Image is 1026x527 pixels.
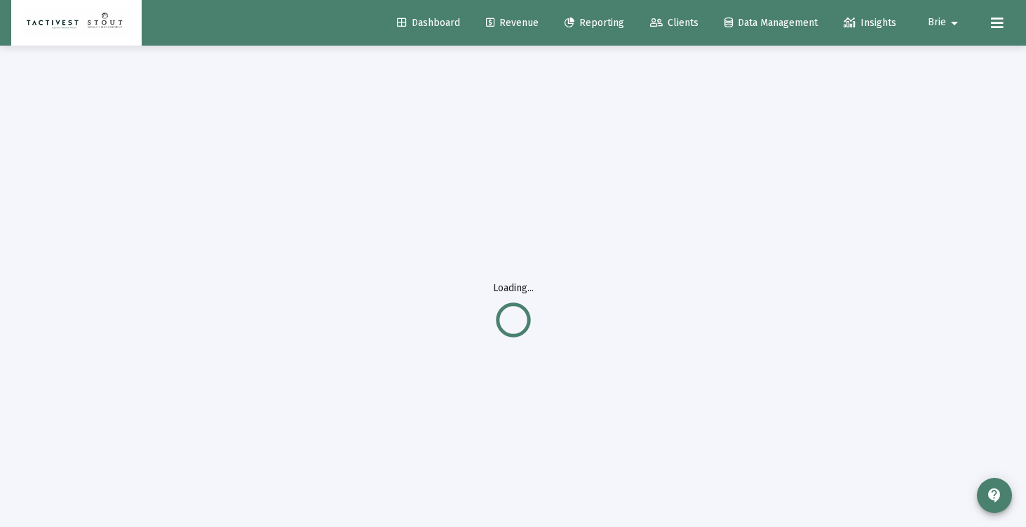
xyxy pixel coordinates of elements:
span: Brie [928,17,946,29]
a: Clients [639,9,710,37]
span: Revenue [486,17,539,29]
a: Dashboard [386,9,471,37]
a: Insights [832,9,907,37]
span: Clients [650,17,698,29]
span: Insights [844,17,896,29]
mat-icon: arrow_drop_down [946,9,963,37]
span: Data Management [724,17,818,29]
mat-icon: contact_support [986,487,1003,504]
button: Brie [911,8,980,36]
a: Data Management [713,9,829,37]
a: Revenue [475,9,550,37]
a: Reporting [553,9,635,37]
span: Dashboard [397,17,460,29]
span: Reporting [565,17,624,29]
img: Dashboard [22,9,131,37]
